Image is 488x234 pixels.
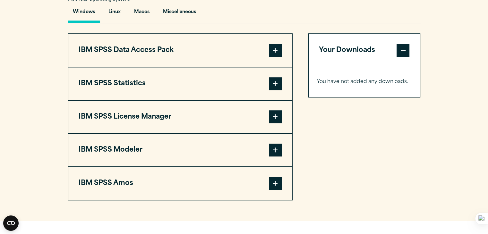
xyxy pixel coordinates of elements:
[68,4,100,23] button: Windows
[3,215,19,231] button: Open CMP widget
[309,67,420,97] div: Your Downloads
[317,77,412,87] p: You have not added any downloads.
[68,67,292,100] button: IBM SPSS Statistics
[3,215,19,231] svg: CookieBot Widget Icon
[309,34,420,67] button: Your Downloads
[158,4,201,23] button: Miscellaneous
[68,101,292,133] button: IBM SPSS License Manager
[129,4,155,23] button: Macos
[68,134,292,166] button: IBM SPSS Modeler
[103,4,126,23] button: Linux
[3,215,19,231] div: CookieBot Widget Contents
[68,34,292,67] button: IBM SPSS Data Access Pack
[68,167,292,200] button: IBM SPSS Amos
